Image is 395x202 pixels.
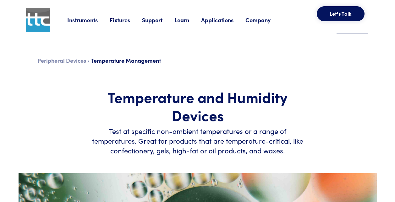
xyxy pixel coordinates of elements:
[174,16,201,24] a: Learn
[37,56,89,64] a: Peripheral Devices ›
[92,126,303,155] h6: Test at specific non-ambient temperatures or a range of temperatures. Great for products that are...
[245,16,283,24] a: Company
[317,6,365,21] button: Let's Talk
[67,16,110,24] a: Instruments
[110,16,142,24] a: Fixtures
[26,8,50,32] img: ttc_logo_1x1_v1.0.png
[201,16,245,24] a: Applications
[91,56,161,64] span: Temperature Management
[92,88,303,124] h1: Temperature and Humidity Devices
[142,16,174,24] a: Support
